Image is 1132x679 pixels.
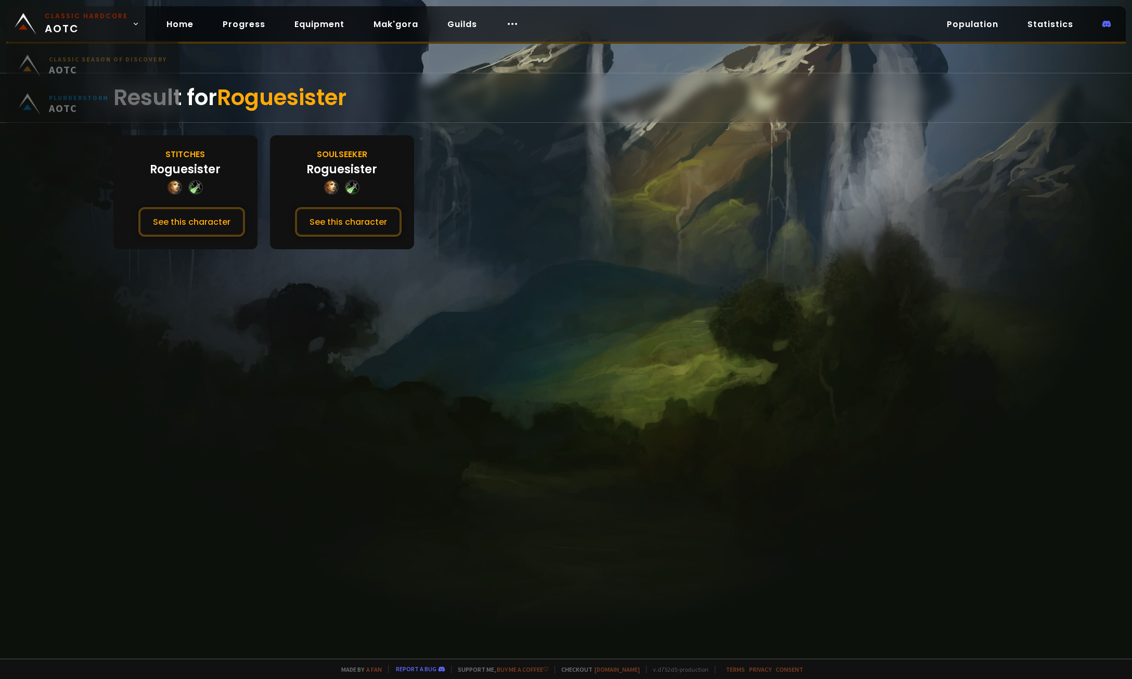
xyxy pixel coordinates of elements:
[45,11,128,36] span: AOTC
[138,207,245,237] button: See this character
[365,14,427,35] a: Mak'gora
[12,53,173,91] a: Classic Season of DiscoveryAOTC
[150,161,221,178] div: Roguesister
[295,207,402,237] button: See this character
[49,108,109,121] span: AOTC
[6,6,146,42] a: Classic HardcoreAOTC
[776,665,803,673] a: Consent
[214,14,274,35] a: Progress
[158,14,202,35] a: Home
[12,91,173,130] a: PlunderstormAOTC
[595,665,640,673] a: [DOMAIN_NAME]
[366,665,382,673] a: a fan
[497,665,548,673] a: Buy me a coffee
[335,665,382,673] span: Made by
[49,69,167,82] span: AOTC
[286,14,353,35] a: Equipment
[646,665,709,673] span: v. d752d5 - production
[555,665,640,673] span: Checkout
[1019,14,1082,35] a: Statistics
[306,161,377,178] div: Roguesister
[317,148,367,161] div: Soulseeker
[49,100,109,108] small: Plunderstorm
[726,665,745,673] a: Terms
[749,665,771,673] a: Privacy
[396,665,436,673] a: Report a bug
[938,14,1007,35] a: Population
[451,665,548,673] span: Support me,
[165,148,205,161] div: Stitches
[49,61,167,69] small: Classic Season of Discovery
[217,82,346,113] span: Roguesister
[113,73,1019,122] div: Result for
[45,11,128,21] small: Classic Hardcore
[439,14,485,35] a: Guilds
